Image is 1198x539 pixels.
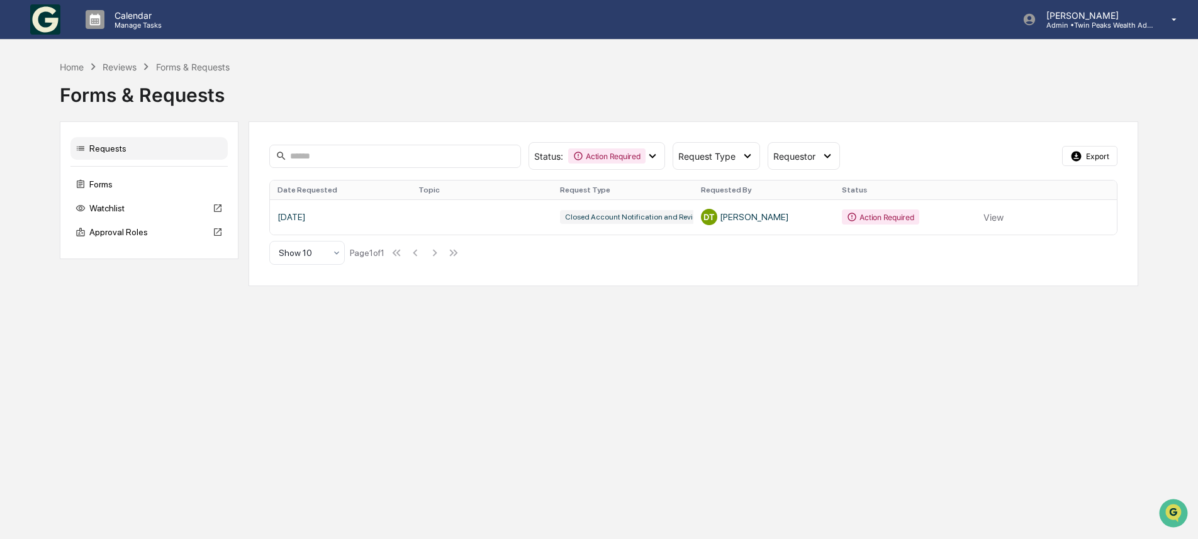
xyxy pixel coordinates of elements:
[156,62,230,72] div: Forms & Requests
[8,153,86,176] a: 🖐️Preclearance
[701,209,827,225] div: [PERSON_NAME]
[103,62,137,72] div: Reviews
[1036,10,1153,21] p: [PERSON_NAME]
[1036,21,1153,30] p: Admin • Twin Peaks Wealth Advisors
[13,26,229,47] p: How can we help?
[834,181,975,199] th: Status
[43,109,159,119] div: We're available if you need us!
[70,197,228,219] div: Watchlist
[70,221,228,243] div: Approval Roles
[1158,497,1192,531] iframe: Open customer support
[60,74,1138,106] div: Forms & Requests
[25,182,79,195] span: Data Lookup
[60,62,84,72] div: Home
[350,248,384,258] div: Page 1 of 1
[125,213,152,223] span: Pylon
[552,181,693,199] th: Request Type
[13,184,23,194] div: 🔎
[568,148,645,164] div: Action Required
[25,158,81,171] span: Preclearance
[270,181,411,199] th: Date Requested
[30,4,60,35] img: logo
[1062,146,1117,166] button: Export
[70,173,228,196] div: Forms
[104,21,168,30] p: Manage Tasks
[86,153,161,176] a: 🗄️Attestations
[842,209,919,225] div: Action Required
[693,181,834,199] th: Requested By
[534,151,563,162] span: Status :
[560,210,840,224] div: Closed Account Notification and Review (Active Client, but account was closed)
[214,100,229,115] button: Start new chat
[270,199,411,235] td: [DATE]
[8,177,84,200] a: 🔎Data Lookup
[89,213,152,223] a: Powered byPylon
[91,160,101,170] div: 🗄️
[104,158,156,171] span: Attestations
[411,181,552,199] th: Topic
[701,209,717,225] div: DT
[13,96,35,119] img: 1746055101610-c473b297-6a78-478c-a979-82029cc54cd1
[43,96,206,109] div: Start new chat
[13,160,23,170] div: 🖐️
[70,137,228,160] div: Requests
[104,10,168,21] p: Calendar
[773,151,815,162] span: Requestor
[983,204,1004,230] button: View
[678,151,736,162] span: Request Type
